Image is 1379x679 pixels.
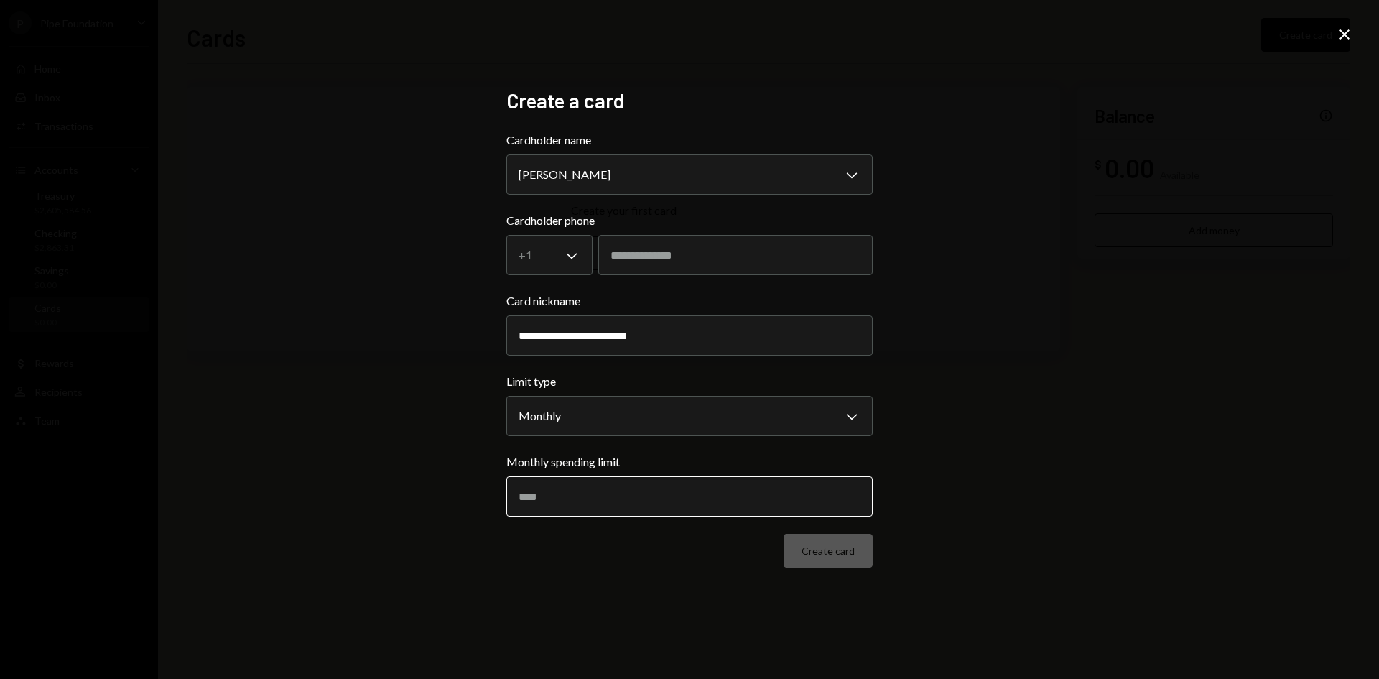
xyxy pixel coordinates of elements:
label: Card nickname [506,292,873,310]
label: Cardholder name [506,131,873,149]
button: Cardholder name [506,154,873,195]
button: Limit type [506,396,873,436]
label: Monthly spending limit [506,453,873,471]
h2: Create a card [506,87,873,115]
label: Cardholder phone [506,212,873,229]
label: Limit type [506,373,873,390]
